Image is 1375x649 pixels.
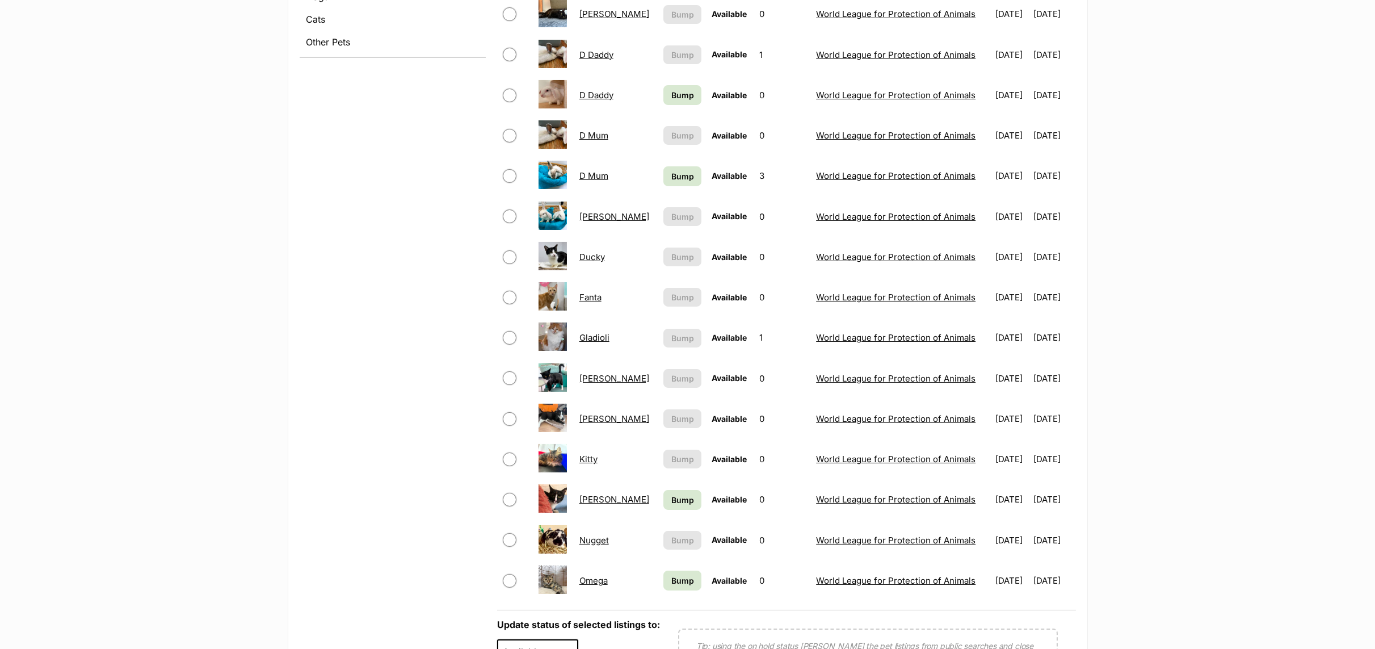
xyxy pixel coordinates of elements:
[579,413,649,424] a: [PERSON_NAME]
[755,237,810,277] td: 0
[579,9,649,19] a: [PERSON_NAME]
[671,494,694,506] span: Bump
[755,561,810,600] td: 0
[663,45,701,64] button: Bump
[712,131,747,140] span: Available
[991,521,1032,560] td: [DATE]
[712,495,747,504] span: Available
[755,278,810,317] td: 0
[755,439,810,479] td: 0
[755,399,810,438] td: 0
[991,116,1032,155] td: [DATE]
[300,9,486,30] a: Cats
[579,454,598,464] a: Kitty
[663,288,701,307] button: Bump
[755,359,810,398] td: 0
[1033,561,1075,600] td: [DATE]
[671,251,694,263] span: Bump
[816,252,975,262] a: World League for Protection of Animals
[539,161,567,189] img: D Mum
[579,575,608,586] a: Omega
[816,9,975,19] a: World League for Protection of Animals
[816,413,975,424] a: World League for Protection of Animals
[712,252,747,262] span: Available
[755,116,810,155] td: 0
[816,494,975,505] a: World League for Protection of Animals
[755,480,810,519] td: 0
[991,35,1032,74] td: [DATE]
[712,373,747,383] span: Available
[991,318,1032,357] td: [DATE]
[663,490,701,510] a: Bump
[671,413,694,425] span: Bump
[671,129,694,141] span: Bump
[671,170,694,182] span: Bump
[991,237,1032,277] td: [DATE]
[579,252,605,262] a: Ducky
[816,535,975,546] a: World League for Protection of Animals
[579,130,608,141] a: D Mum
[671,372,694,384] span: Bump
[539,282,567,311] img: Fanta
[991,480,1032,519] td: [DATE]
[755,76,810,115] td: 0
[671,534,694,546] span: Bump
[816,454,975,464] a: World League for Protection of Animals
[539,80,567,108] img: D Daddy
[663,166,701,186] a: Bump
[1033,35,1075,74] td: [DATE]
[579,170,608,181] a: D Mum
[579,494,649,505] a: [PERSON_NAME]
[991,76,1032,115] td: [DATE]
[816,373,975,384] a: World League for Protection of Animals
[579,535,609,546] a: Nugget
[579,292,602,303] a: Fanta
[671,89,694,101] span: Bump
[712,9,747,19] span: Available
[579,90,613,101] a: D Daddy
[663,5,701,24] button: Bump
[539,202,567,230] img: Donna
[816,49,975,60] a: World League for Protection of Animals
[497,619,660,630] label: Update status of selected listings to:
[816,130,975,141] a: World League for Protection of Animals
[663,571,701,591] a: Bump
[1033,116,1075,155] td: [DATE]
[755,318,810,357] td: 1
[579,373,649,384] a: [PERSON_NAME]
[991,399,1032,438] td: [DATE]
[1033,278,1075,317] td: [DATE]
[663,329,701,347] button: Bump
[671,291,694,303] span: Bump
[539,40,567,68] img: D Daddy
[663,531,701,550] button: Bump
[663,248,701,266] button: Bump
[991,156,1032,195] td: [DATE]
[755,197,810,236] td: 0
[663,369,701,388] button: Bump
[1033,399,1075,438] td: [DATE]
[816,170,975,181] a: World League for Protection of Animals
[755,156,810,195] td: 3
[539,120,567,149] img: D Mum
[1033,318,1075,357] td: [DATE]
[755,35,810,74] td: 1
[816,211,975,222] a: World League for Protection of Animals
[1033,197,1075,236] td: [DATE]
[300,32,486,52] a: Other Pets
[712,454,747,464] span: Available
[671,332,694,344] span: Bump
[663,85,701,105] a: Bump
[755,521,810,560] td: 0
[991,197,1032,236] td: [DATE]
[712,292,747,302] span: Available
[1033,439,1075,479] td: [DATE]
[579,49,613,60] a: D Daddy
[712,171,747,181] span: Available
[671,9,694,20] span: Bump
[671,211,694,223] span: Bump
[816,292,975,303] a: World League for Protection of Animals
[712,576,747,585] span: Available
[663,409,701,428] button: Bump
[671,49,694,61] span: Bump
